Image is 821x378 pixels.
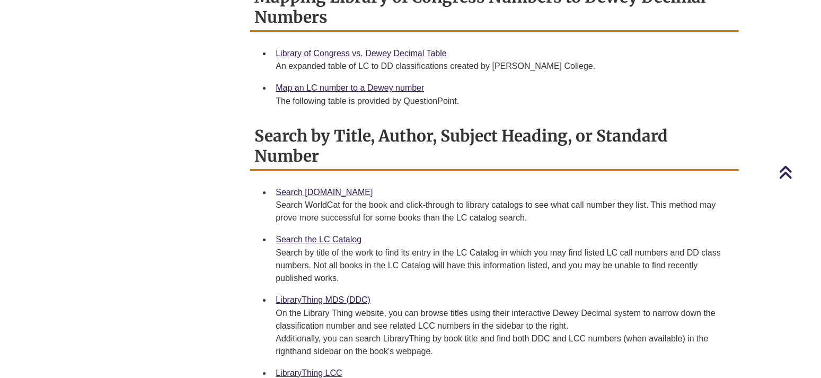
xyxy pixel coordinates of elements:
[250,122,739,171] h2: Search by Title, Author, Subject Heading, or Standard Number
[276,199,730,224] div: Search WorldCat for the book and click-through to library catalogs to see what call number they l...
[276,295,370,304] a: LibraryThing MDS (DDC)
[276,83,424,92] a: Map an LC number to a Dewey number
[276,188,373,197] a: Search [DOMAIN_NAME]
[779,165,818,179] a: Back to Top
[276,235,361,244] a: Search the LC Catalog
[276,307,730,358] div: On the Library Thing website, you can browse titles using their interactive Dewey Decimal system ...
[276,49,447,58] a: Library of Congress vs. Dewey Decimal Table
[276,368,342,377] a: LibraryThing LCC
[276,60,730,73] div: An expanded table of LC to DD classifications created by [PERSON_NAME] College.
[276,247,730,285] div: Search by title of the work to find its entry in the LC Catalog in which you may find listed LC c...
[276,95,730,108] div: The following table is provided by QuestionPoint.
